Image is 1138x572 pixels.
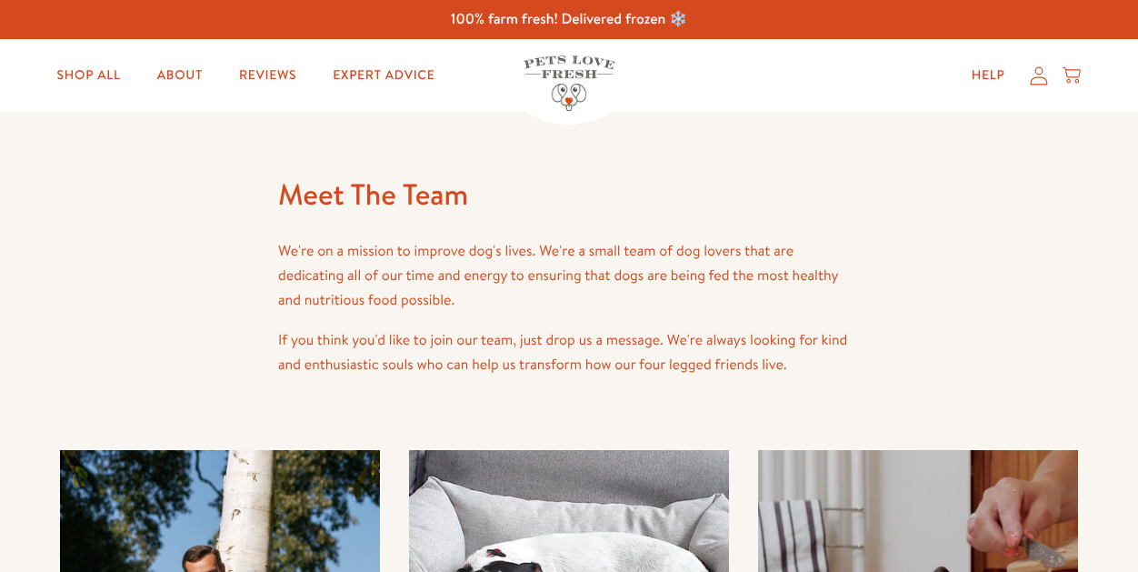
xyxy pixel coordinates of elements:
img: Pets Love Fresh [524,55,614,111]
a: Expert Advice [318,57,449,94]
a: Shop All [43,57,135,94]
a: Reviews [225,57,311,94]
p: We're on a mission to improve dog's lives. We're a small team of dog lovers that are dedicating a... [278,239,860,314]
a: Help [957,57,1020,94]
p: If you think you'd like to join our team, just drop us a message. We're always looking for kind a... [278,328,860,377]
a: About [143,57,217,94]
h1: Meet The Team [278,170,860,219]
